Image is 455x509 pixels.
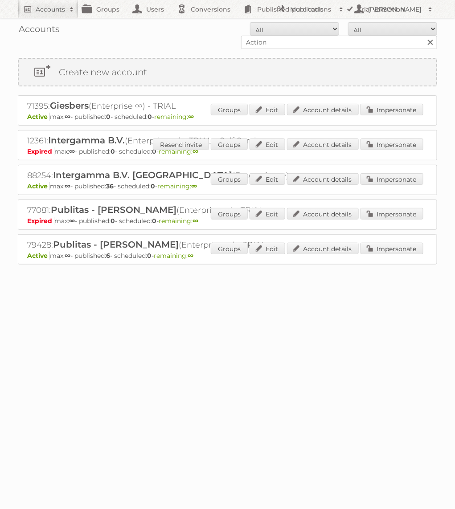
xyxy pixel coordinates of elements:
[27,113,428,121] p: max: - published: - scheduled: -
[27,217,54,225] span: Expired
[188,113,194,121] strong: ∞
[366,5,424,14] h2: [PERSON_NAME]
[65,252,70,260] strong: ∞
[65,113,70,121] strong: ∞
[191,182,197,190] strong: ∞
[53,239,179,250] span: Publitas - [PERSON_NAME]
[27,252,428,260] p: max: - published: - scheduled: -
[211,208,248,220] a: Groups
[287,208,359,220] a: Account details
[157,182,197,190] span: remaining:
[69,217,75,225] strong: ∞
[27,182,428,190] p: max: - published: - scheduled: -
[193,217,198,225] strong: ∞
[51,204,176,215] span: Publitas - [PERSON_NAME]
[27,204,339,216] h2: 77081: (Enterprise ∞) - TRIAL
[27,147,54,155] span: Expired
[287,104,359,115] a: Account details
[27,100,339,112] h2: 71395: (Enterprise ∞) - TRIAL
[27,252,50,260] span: Active
[27,170,339,181] h2: 88254: (Enterprise ∞)
[290,5,335,14] h2: More tools
[287,173,359,185] a: Account details
[148,113,152,121] strong: 0
[48,135,125,146] span: Intergamma B.V.
[27,182,50,190] span: Active
[19,59,436,86] a: Create new account
[250,243,285,254] a: Edit
[147,252,152,260] strong: 0
[188,252,193,260] strong: ∞
[36,5,65,14] h2: Accounts
[106,182,114,190] strong: 36
[106,252,110,260] strong: 6
[27,135,339,147] h2: 12361: (Enterprise ∞) - TRIAL - Self Service
[106,113,111,121] strong: 0
[250,138,285,150] a: Edit
[361,208,423,220] a: Impersonate
[287,138,359,150] a: Account details
[250,173,285,185] a: Edit
[152,147,156,155] strong: 0
[69,147,75,155] strong: ∞
[151,182,155,190] strong: 0
[27,217,428,225] p: max: - published: - scheduled: -
[154,252,193,260] span: remaining:
[53,170,232,180] span: Intergamma B.V. [GEOGRAPHIC_DATA]
[27,147,428,155] p: max: - published: - scheduled: -
[211,138,248,150] a: Groups
[361,138,423,150] a: Impersonate
[159,217,198,225] span: remaining:
[211,104,248,115] a: Groups
[111,147,115,155] strong: 0
[154,113,194,121] span: remaining:
[211,173,248,185] a: Groups
[287,243,359,254] a: Account details
[111,217,115,225] strong: 0
[361,104,423,115] a: Impersonate
[27,239,339,251] h2: 79428: (Enterprise ∞) - TRIAL
[152,217,156,225] strong: 0
[50,100,89,111] span: Giesbers
[211,243,248,254] a: Groups
[153,138,209,150] a: Resend invite
[361,173,423,185] a: Impersonate
[27,113,50,121] span: Active
[361,243,423,254] a: Impersonate
[250,104,285,115] a: Edit
[65,182,70,190] strong: ∞
[250,208,285,220] a: Edit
